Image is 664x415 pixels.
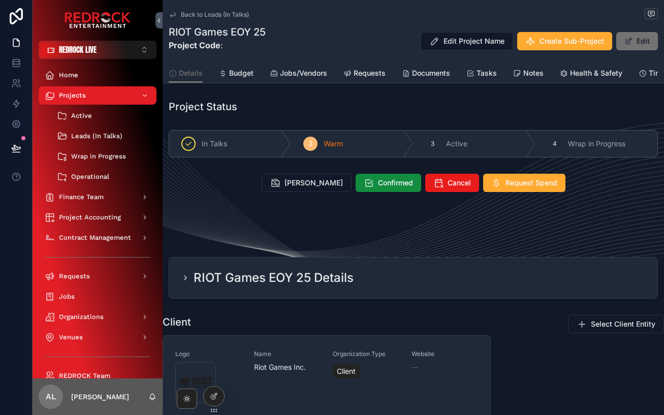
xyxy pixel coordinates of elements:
button: Select Button [39,41,156,59]
a: Jobs [39,288,156,306]
span: Contract Management [59,234,131,242]
span: [PERSON_NAME] [284,178,343,188]
span: In Talks [202,139,227,149]
span: Wrap in Progress [568,139,625,149]
span: REDROCK Team [59,372,110,380]
span: Tasks [477,68,497,78]
span: AL [46,391,56,403]
span: Organizations [59,313,104,321]
span: Cancel [448,178,471,188]
a: Documents [402,64,450,84]
button: Select Client Entity [568,315,664,333]
a: Health & Safety [560,64,622,84]
a: Organizations [39,308,156,326]
a: Contract Management [39,229,156,247]
span: Jobs [59,293,75,301]
a: Budget [219,64,254,84]
a: REDROCK Team [39,367,156,385]
a: Venues [39,328,156,346]
p: [PERSON_NAME] [71,392,129,402]
strong: Project Code [169,40,220,50]
button: Cancel [425,174,479,192]
a: Leads (In Talks) [51,127,156,145]
a: Requests [343,64,386,84]
span: 3 [431,140,434,148]
span: Back to Leads (In Talks) [181,11,249,19]
span: Riot Games Inc. [254,362,321,372]
h1: RIOT Games EOY 25 [169,25,266,39]
button: Confirmed [356,174,421,192]
span: Active [71,112,92,120]
p: : [169,39,266,51]
button: Edit Project Name [421,32,513,50]
span: Venues [59,333,83,341]
span: Organization Type [333,350,399,358]
span: Create Sub-Project [540,36,604,46]
span: Request Spend [505,178,557,188]
a: Home [39,66,156,84]
a: Requests [39,267,156,285]
span: Project Accounting [59,213,121,221]
span: Notes [523,68,544,78]
button: Create Sub-Project [517,32,612,50]
span: Client [337,366,356,376]
a: Back to Leads (In Talks) [169,11,249,19]
span: Projects [59,91,86,100]
span: Operational [71,173,109,181]
span: Jobs/Vendors [280,68,327,78]
span: Warm [324,139,343,149]
span: Details [179,68,203,78]
span: Finance Team [59,193,104,201]
h2: RIOT Games EOY 25 Details [194,270,354,286]
span: Health & Safety [570,68,622,78]
span: REDROCK LIVE [59,45,97,55]
span: Select Client Entity [591,319,655,329]
span: Wrap in Progress [71,152,126,161]
span: Requests [59,272,90,280]
a: Operational [51,168,156,186]
a: Details [169,64,203,83]
span: 4 [553,140,557,148]
a: Project Accounting [39,208,156,227]
a: Active [51,107,156,125]
a: Tasks [466,64,497,84]
a: Finance Team [39,188,156,206]
span: Active [446,139,467,149]
span: 2 [309,140,312,148]
span: Leads (In Talks) [71,132,122,140]
img: App logo [65,12,131,28]
span: -- [412,362,418,372]
span: Website [412,350,478,358]
button: [PERSON_NAME] [262,174,352,192]
span: Requests [354,68,386,78]
a: Jobs/Vendors [270,64,327,84]
button: Edit [616,32,658,50]
span: Home [59,71,78,79]
span: Name [254,350,321,358]
a: Projects [39,86,156,105]
span: Documents [412,68,450,78]
a: Wrap in Progress [51,147,156,166]
span: Logo [175,350,242,358]
a: Notes [513,64,544,84]
span: Budget [229,68,254,78]
button: Request Spend [483,174,565,192]
span: Edit Project Name [444,36,504,46]
div: scrollable content [33,59,163,378]
h1: Project Status [169,100,237,114]
span: Confirmed [378,178,413,188]
h1: Client [163,315,191,329]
